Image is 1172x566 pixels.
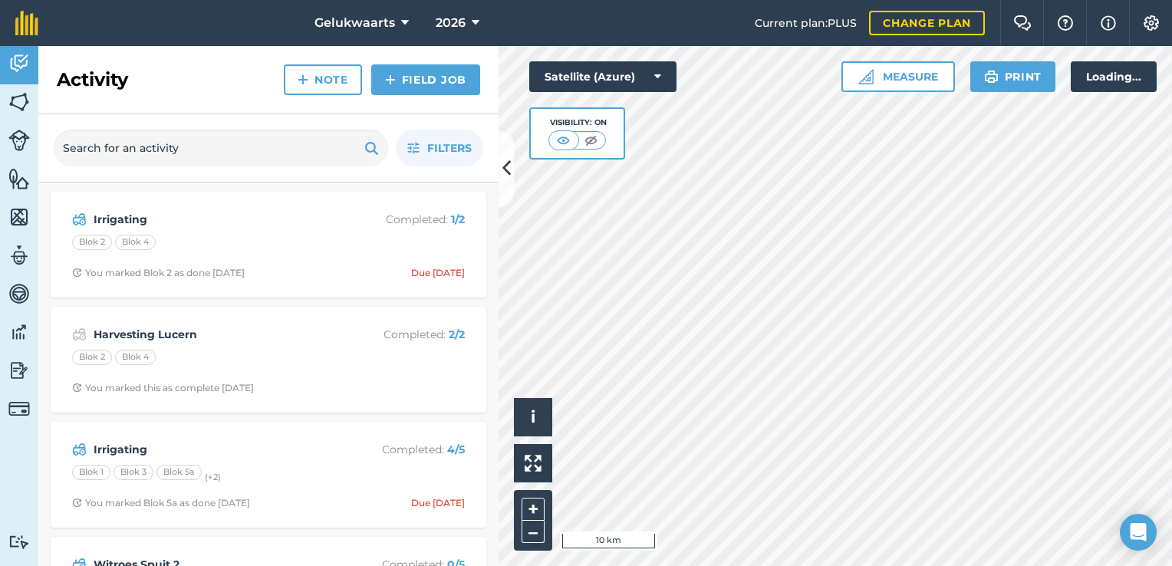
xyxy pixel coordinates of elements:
img: Four arrows, one pointing top left, one top right, one bottom right and the last bottom left [525,455,542,472]
img: svg+xml;base64,PD94bWwgdmVyc2lvbj0iMS4wIiBlbmNvZGluZz0idXRmLTgiPz4KPCEtLSBHZW5lcmF0b3I6IEFkb2JlIE... [8,282,30,305]
button: Measure [841,61,955,92]
img: svg+xml;base64,PD94bWwgdmVyc2lvbj0iMS4wIiBlbmNvZGluZz0idXRmLTgiPz4KPCEtLSBHZW5lcmF0b3I6IEFkb2JlIE... [72,440,87,459]
img: svg+xml;base64,PHN2ZyB4bWxucz0iaHR0cDovL3d3dy53My5vcmcvMjAwMC9zdmciIHdpZHRoPSI1NiIgaGVpZ2h0PSI2MC... [8,167,30,190]
button: Print [970,61,1056,92]
div: Blok 4 [115,235,156,250]
button: Satellite (Azure) [529,61,677,92]
button: – [522,521,545,543]
a: Field Job [371,64,480,95]
button: Filters [396,130,483,166]
p: Completed : [343,326,465,343]
img: svg+xml;base64,PD94bWwgdmVyc2lvbj0iMS4wIiBlbmNvZGluZz0idXRmLTgiPz4KPCEtLSBHZW5lcmF0b3I6IEFkb2JlIE... [8,535,30,549]
strong: 4 / 5 [447,443,465,456]
span: Current plan : PLUS [755,15,857,31]
a: Note [284,64,362,95]
div: You marked Blok 2 as done [DATE] [72,267,245,279]
img: Clock with arrow pointing clockwise [72,383,82,393]
img: svg+xml;base64,PD94bWwgdmVyc2lvbj0iMS4wIiBlbmNvZGluZz0idXRmLTgiPz4KPCEtLSBHZW5lcmF0b3I6IEFkb2JlIE... [72,210,87,229]
div: You marked Blok 5a as done [DATE] [72,497,250,509]
img: Clock with arrow pointing clockwise [72,498,82,508]
div: Blok 4 [115,350,156,365]
img: fieldmargin Logo [15,11,38,35]
img: svg+xml;base64,PHN2ZyB4bWxucz0iaHR0cDovL3d3dy53My5vcmcvMjAwMC9zdmciIHdpZHRoPSIxOSIgaGVpZ2h0PSIyNC... [984,67,999,86]
strong: Harvesting Lucern [94,326,337,343]
img: Ruler icon [858,69,874,84]
img: Clock with arrow pointing clockwise [72,268,82,278]
button: i [514,398,552,436]
img: svg+xml;base64,PHN2ZyB4bWxucz0iaHR0cDovL3d3dy53My5vcmcvMjAwMC9zdmciIHdpZHRoPSIxNCIgaGVpZ2h0PSIyNC... [298,71,308,89]
div: You marked this as complete [DATE] [72,382,254,394]
span: Filters [427,140,472,156]
div: Loading... [1071,61,1157,92]
h2: Activity [57,67,128,92]
a: IrrigatingCompleted: 1/2Blok 2Blok 4Clock with arrow pointing clockwiseYou marked Blok 2 as done ... [60,201,477,288]
div: Visibility: On [548,117,607,129]
p: Completed : [343,211,465,228]
img: svg+xml;base64,PHN2ZyB4bWxucz0iaHR0cDovL3d3dy53My5vcmcvMjAwMC9zdmciIHdpZHRoPSI1MCIgaGVpZ2h0PSI0MC... [554,133,573,148]
div: Blok 3 [114,465,153,480]
strong: 1 / 2 [451,212,465,226]
img: svg+xml;base64,PD94bWwgdmVyc2lvbj0iMS4wIiBlbmNvZGluZz0idXRmLTgiPz4KPCEtLSBHZW5lcmF0b3I6IEFkb2JlIE... [8,52,30,75]
div: Blok 2 [72,235,112,250]
img: Two speech bubbles overlapping with the left bubble in the forefront [1013,15,1032,31]
div: Blok 1 [72,465,110,480]
small: (+ 2 ) [205,472,221,482]
img: svg+xml;base64,PD94bWwgdmVyc2lvbj0iMS4wIiBlbmNvZGluZz0idXRmLTgiPz4KPCEtLSBHZW5lcmF0b3I6IEFkb2JlIE... [8,359,30,382]
strong: Irrigating [94,441,337,458]
img: svg+xml;base64,PHN2ZyB4bWxucz0iaHR0cDovL3d3dy53My5vcmcvMjAwMC9zdmciIHdpZHRoPSIxNCIgaGVpZ2h0PSIyNC... [385,71,396,89]
img: svg+xml;base64,PD94bWwgdmVyc2lvbj0iMS4wIiBlbmNvZGluZz0idXRmLTgiPz4KPCEtLSBHZW5lcmF0b3I6IEFkb2JlIE... [8,398,30,420]
img: svg+xml;base64,PHN2ZyB4bWxucz0iaHR0cDovL3d3dy53My5vcmcvMjAwMC9zdmciIHdpZHRoPSI1NiIgaGVpZ2h0PSI2MC... [8,90,30,114]
div: Blok 2 [72,350,112,365]
span: i [531,407,535,426]
span: Gelukwaarts [314,14,395,32]
img: svg+xml;base64,PD94bWwgdmVyc2lvbj0iMS4wIiBlbmNvZGluZz0idXRmLTgiPz4KPCEtLSBHZW5lcmF0b3I6IEFkb2JlIE... [8,321,30,344]
span: 2026 [436,14,466,32]
strong: Irrigating [94,211,337,228]
img: svg+xml;base64,PD94bWwgdmVyc2lvbj0iMS4wIiBlbmNvZGluZz0idXRmLTgiPz4KPCEtLSBHZW5lcmF0b3I6IEFkb2JlIE... [8,130,30,151]
div: Due [DATE] [411,497,465,509]
img: A question mark icon [1056,15,1075,31]
a: Harvesting LucernCompleted: 2/2Blok 2Blok 4Clock with arrow pointing clockwiseYou marked this as ... [60,316,477,403]
img: A cog icon [1142,15,1160,31]
a: IrrigatingCompleted: 4/5Blok 1Blok 3Blok 5a(+2)Clock with arrow pointing clockwiseYou marked Blok... [60,431,477,518]
button: + [522,498,545,521]
strong: 2 / 2 [449,327,465,341]
img: svg+xml;base64,PD94bWwgdmVyc2lvbj0iMS4wIiBlbmNvZGluZz0idXRmLTgiPz4KPCEtLSBHZW5lcmF0b3I6IEFkb2JlIE... [72,325,87,344]
img: svg+xml;base64,PHN2ZyB4bWxucz0iaHR0cDovL3d3dy53My5vcmcvMjAwMC9zdmciIHdpZHRoPSI1NiIgaGVpZ2h0PSI2MC... [8,206,30,229]
div: Blok 5a [156,465,202,480]
img: svg+xml;base64,PHN2ZyB4bWxucz0iaHR0cDovL3d3dy53My5vcmcvMjAwMC9zdmciIHdpZHRoPSIxNyIgaGVpZ2h0PSIxNy... [1101,14,1116,32]
a: Change plan [869,11,985,35]
img: svg+xml;base64,PHN2ZyB4bWxucz0iaHR0cDovL3d3dy53My5vcmcvMjAwMC9zdmciIHdpZHRoPSIxOSIgaGVpZ2h0PSIyNC... [364,139,379,157]
div: Due [DATE] [411,267,465,279]
img: svg+xml;base64,PD94bWwgdmVyc2lvbj0iMS4wIiBlbmNvZGluZz0idXRmLTgiPz4KPCEtLSBHZW5lcmF0b3I6IEFkb2JlIE... [8,244,30,267]
div: Open Intercom Messenger [1120,514,1157,551]
p: Completed : [343,441,465,458]
input: Search for an activity [54,130,388,166]
img: svg+xml;base64,PHN2ZyB4bWxucz0iaHR0cDovL3d3dy53My5vcmcvMjAwMC9zdmciIHdpZHRoPSI1MCIgaGVpZ2h0PSI0MC... [581,133,601,148]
